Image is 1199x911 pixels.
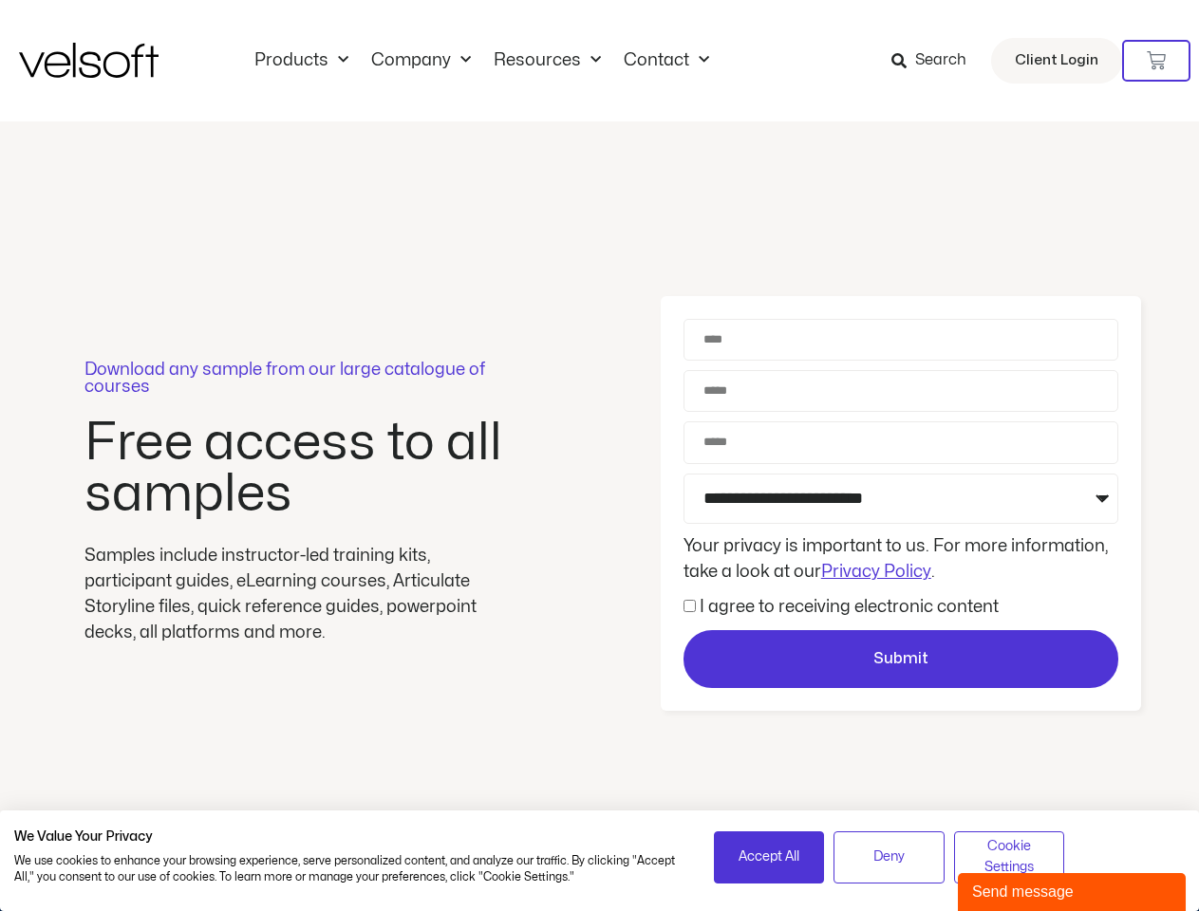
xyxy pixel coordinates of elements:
[966,836,1053,879] span: Cookie Settings
[482,50,612,71] a: ResourcesMenu Toggle
[739,846,799,867] span: Accept All
[700,599,999,615] label: I agree to receiving electronic content
[84,362,512,396] p: Download any sample from our large catalogue of courses
[714,831,825,883] button: Accept all cookies
[915,48,966,73] span: Search
[14,853,685,885] p: We use cookies to enhance your browsing experience, serve personalized content, and analyze our t...
[954,831,1065,883] button: Adjust cookie preferences
[14,828,685,846] h2: We Value Your Privacy
[873,846,905,867] span: Deny
[679,533,1123,585] div: Your privacy is important to us. For more information, take a look at our .
[684,630,1118,689] button: Submit
[891,45,980,77] a: Search
[19,43,159,78] img: Velsoft Training Materials
[243,50,360,71] a: ProductsMenu Toggle
[991,38,1122,84] a: Client Login
[1015,48,1098,73] span: Client Login
[84,418,512,520] h2: Free access to all samples
[873,647,928,672] span: Submit
[243,50,721,71] nav: Menu
[360,50,482,71] a: CompanyMenu Toggle
[834,831,945,883] button: Deny all cookies
[821,564,931,580] a: Privacy Policy
[612,50,721,71] a: ContactMenu Toggle
[958,869,1190,911] iframe: chat widget
[84,543,512,645] div: Samples include instructor-led training kits, participant guides, eLearning courses, Articulate S...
